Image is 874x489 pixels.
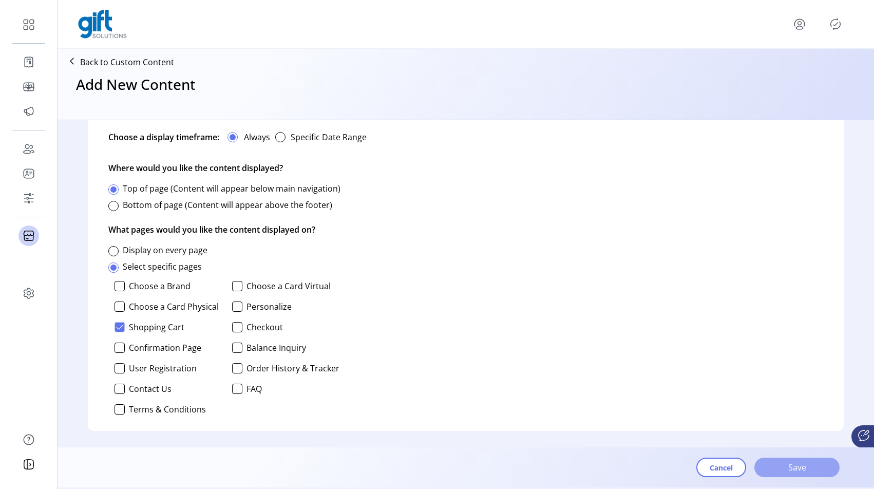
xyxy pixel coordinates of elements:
[768,461,826,474] span: Save
[710,462,733,473] span: Cancel
[129,344,201,352] label: Confirmation Page
[129,364,197,372] label: User Registration
[291,131,367,143] label: Specific Date Range
[827,16,844,32] button: Publisher Panel
[129,303,219,311] label: Choose a Card Physical
[791,16,808,32] button: menu
[123,261,202,272] label: Select specific pages
[129,405,206,413] label: Terms & Conditions
[129,385,172,393] label: Contact Us
[696,458,746,477] button: Cancel
[754,458,840,477] button: Save
[123,199,332,211] label: Bottom of page (Content will appear above the footer)
[244,131,270,143] label: Always
[76,73,196,95] h3: Add New Content
[108,127,219,147] div: Choose a display timeframe:
[129,282,191,290] label: Choose a Brand
[129,323,184,331] label: Shopping Cart
[246,344,306,352] label: Balance Inquiry
[78,10,127,39] img: logo
[246,303,292,311] label: Personalize
[8,10,705,28] body: Rich Text Area. Press ALT-0 for help.
[246,282,331,290] label: Choose a Card Virtual
[108,154,283,182] p: Where would you like the content displayed?
[246,385,262,393] label: FAQ
[80,56,174,68] p: Back to Custom Content
[123,244,207,256] label: Display on every page
[246,364,339,372] label: Order History & Tracker
[246,323,283,331] label: Checkout
[123,183,340,194] label: Top of page (Content will appear below main navigation)
[108,215,315,244] p: What pages would you like the content displayed on?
